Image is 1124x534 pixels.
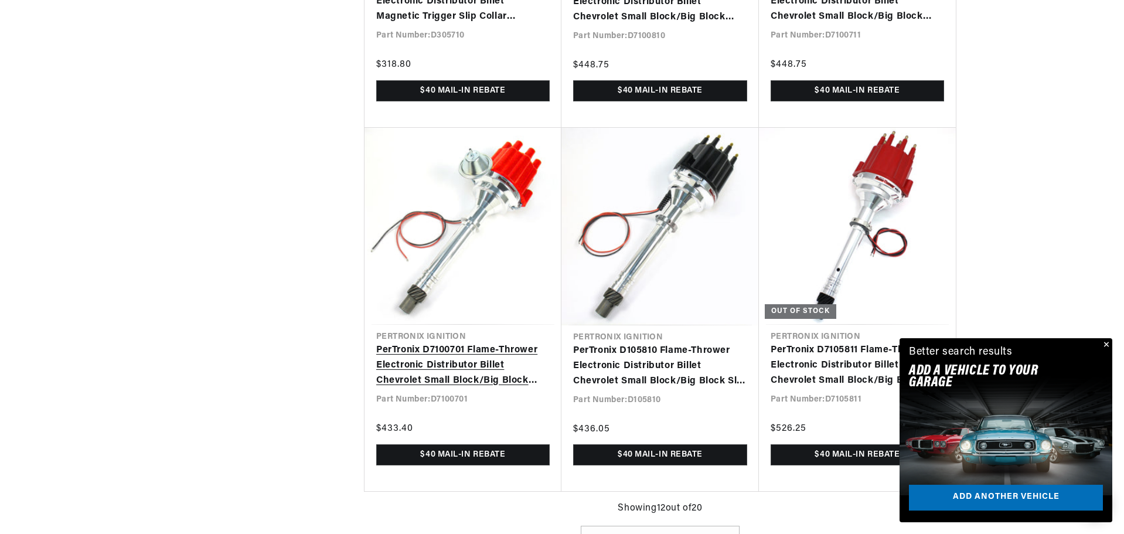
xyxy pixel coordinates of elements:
span: Showing 12 out of 20 [618,501,702,516]
button: Close [1098,338,1112,352]
h2: Add A VEHICLE to your garage [909,365,1074,389]
a: Add another vehicle [909,485,1103,511]
a: PerTronix D105810 Flame-Thrower Electronic Distributor Billet Chevrolet Small Block/Big Block Sli... [573,343,747,389]
a: PerTronix D7105811 Flame-Thrower Electronic Distributor Billet Chevrolet Small Block/Big Block Sl... [771,343,944,388]
a: PerTronix D7100701 Flame-Thrower Electronic Distributor Billet Chevrolet Small Block/Big Block wi... [376,343,550,388]
div: Better search results [909,344,1013,361]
